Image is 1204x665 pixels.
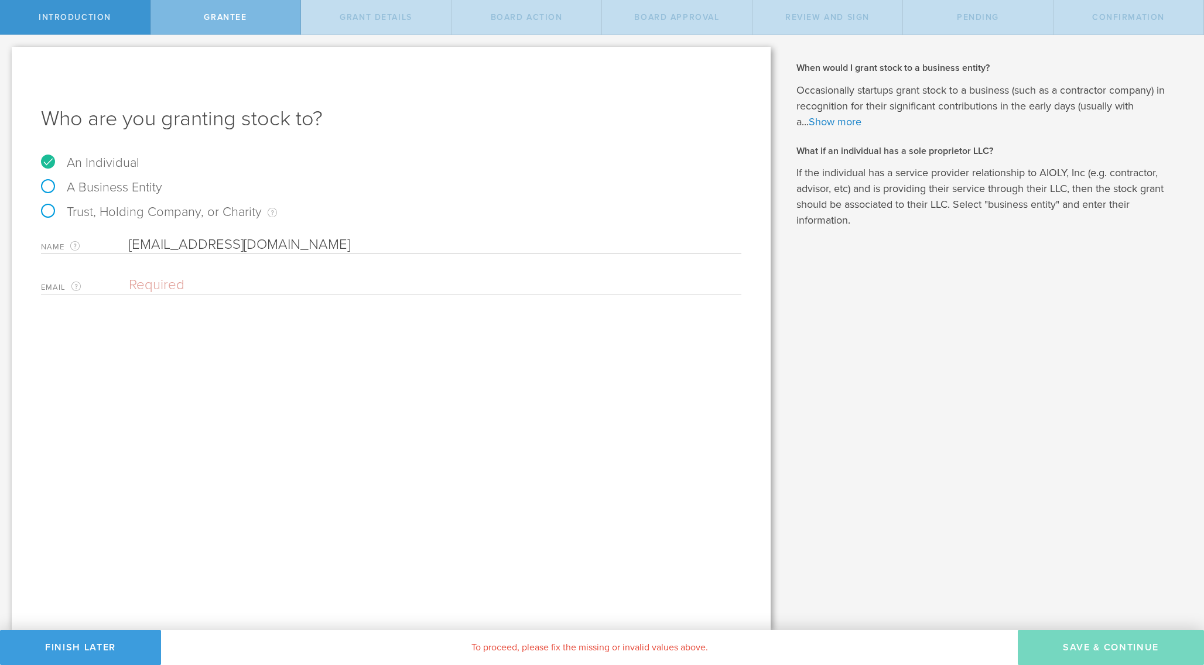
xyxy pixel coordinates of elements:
label: An Individual [41,155,139,170]
span: Pending [957,12,999,22]
span: Board Action [491,12,563,22]
span: Grant Details [340,12,412,22]
button: Save & Continue [1018,630,1204,665]
input: Required [129,236,741,253]
label: Trust, Holding Company, or Charity [41,204,277,220]
h2: What if an individual has a sole proprietor LLC? [796,145,1186,157]
h2: When would I grant stock to a business entity? [796,61,1186,74]
label: Email [41,280,129,294]
div: To proceed, please fix the missing or invalid values above. [161,630,1018,665]
label: Name [41,240,129,253]
input: Required [129,276,736,294]
label: A Business Entity [41,180,162,195]
h1: Who are you granting stock to? [41,105,741,133]
span: Grantee [204,12,247,22]
span: Confirmation [1092,12,1165,22]
span: Introduction [39,12,111,22]
p: If the individual has a service provider relationship to AIOLY, Inc (e.g. contractor, advisor, et... [796,165,1186,228]
p: Occasionally startups grant stock to a business (such as a contractor company) in recognition for... [796,83,1186,130]
span: Review and Sign [785,12,870,22]
span: Board Approval [634,12,719,22]
a: Show more [809,115,861,128]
